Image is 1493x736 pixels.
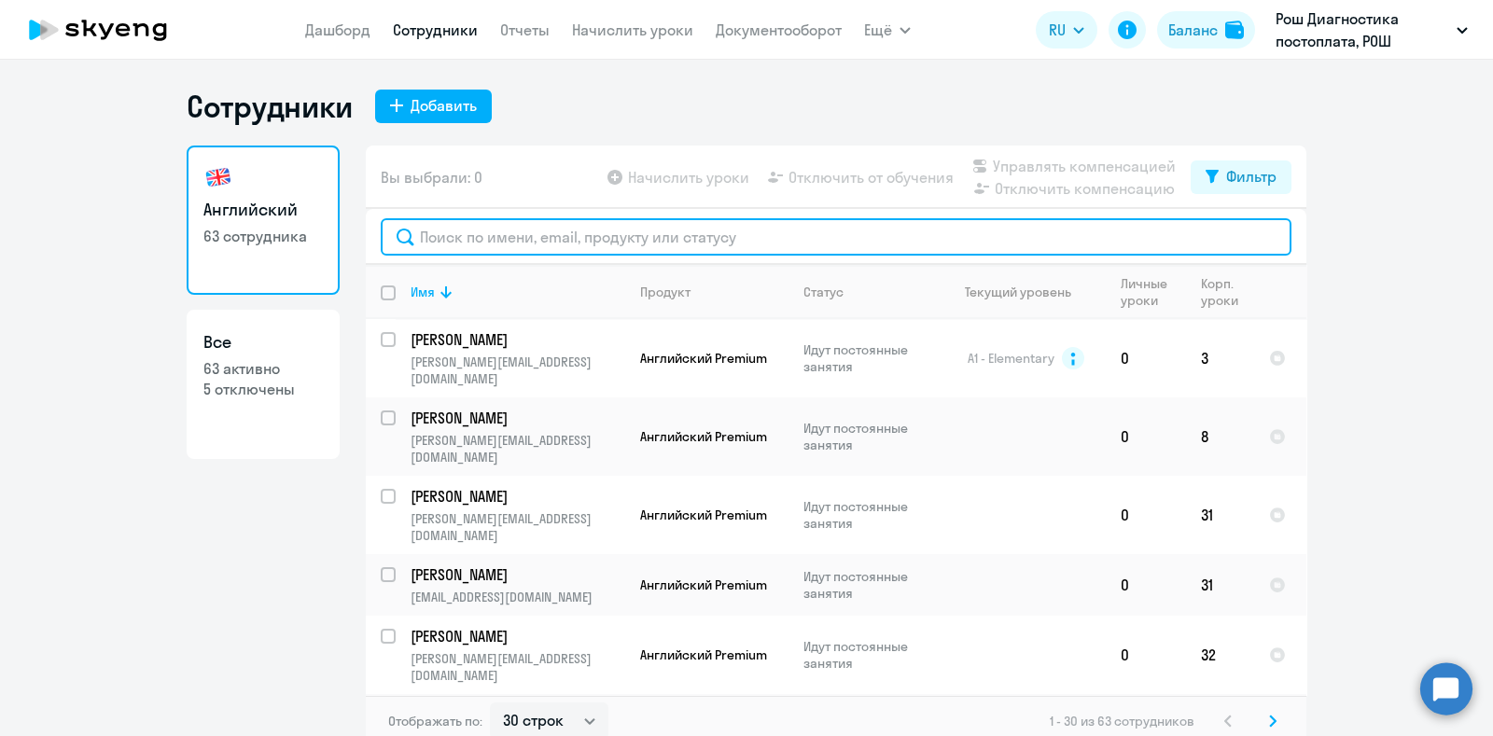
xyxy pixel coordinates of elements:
[187,88,353,125] h1: Сотрудники
[803,284,844,300] div: Статус
[411,408,621,428] p: [PERSON_NAME]
[411,564,624,585] a: [PERSON_NAME]
[1106,319,1186,397] td: 0
[640,350,767,367] span: Английский Premium
[411,589,624,605] p: [EMAIL_ADDRESS][DOMAIN_NAME]
[305,21,370,39] a: Дашборд
[203,162,233,192] img: english
[411,626,624,646] a: [PERSON_NAME]
[203,379,323,399] p: 5 отключены
[411,284,435,300] div: Имя
[1049,19,1066,41] span: RU
[203,198,323,222] h3: Английский
[187,146,340,295] a: Английский63 сотрудника
[381,218,1291,256] input: Поиск по имени, email, продукту или статусу
[411,510,624,544] p: [PERSON_NAME][EMAIL_ADDRESS][DOMAIN_NAME]
[1186,319,1254,397] td: 3
[1121,275,1185,309] div: Личные уроки
[803,638,931,672] p: Идут постоянные занятия
[803,284,931,300] div: Статус
[1201,275,1253,309] div: Корп. уроки
[572,21,693,39] a: Начислить уроки
[411,94,477,117] div: Добавить
[1106,476,1186,554] td: 0
[803,568,931,602] p: Идут постоянные занятия
[203,226,323,246] p: 63 сотрудника
[381,166,482,188] span: Вы выбрали: 0
[203,330,323,354] h3: Все
[1106,616,1186,694] td: 0
[803,341,931,375] p: Идут постоянные занятия
[500,21,550,39] a: Отчеты
[1276,7,1449,52] p: Рош Диагностика постоплата, РОШ ДИАГНОСТИКА РУС, ООО
[187,310,340,459] a: Все63 активно5 отключены
[1225,21,1244,39] img: balance
[1226,165,1277,187] div: Фильтр
[411,432,624,465] p: [PERSON_NAME][EMAIL_ADDRESS][DOMAIN_NAME]
[1168,19,1218,41] div: Баланс
[388,713,482,729] span: Отображать по:
[716,21,842,39] a: Документооборот
[411,284,624,300] div: Имя
[1186,476,1254,554] td: 31
[803,420,931,453] p: Идут постоянные занятия
[411,408,624,428] a: [PERSON_NAME]
[411,354,624,387] p: [PERSON_NAME][EMAIL_ADDRESS][DOMAIN_NAME]
[640,428,767,445] span: Английский Premium
[864,19,892,41] span: Ещё
[1186,616,1254,694] td: 32
[411,486,624,507] a: [PERSON_NAME]
[640,507,767,523] span: Английский Premium
[1266,7,1477,52] button: Рош Диагностика постоплата, РОШ ДИАГНОСТИКА РУС, ООО
[1106,554,1186,616] td: 0
[640,284,788,300] div: Продукт
[965,284,1071,300] div: Текущий уровень
[411,564,621,585] p: [PERSON_NAME]
[1186,397,1254,476] td: 8
[411,486,621,507] p: [PERSON_NAME]
[393,21,478,39] a: Сотрудники
[1157,11,1255,49] button: Балансbalance
[203,358,323,379] p: 63 активно
[640,576,767,593] span: Английский Premium
[411,329,621,350] p: [PERSON_NAME]
[411,650,624,684] p: [PERSON_NAME][EMAIL_ADDRESS][DOMAIN_NAME]
[411,626,621,646] p: [PERSON_NAME]
[411,329,624,350] a: [PERSON_NAME]
[1191,160,1291,194] button: Фильтр
[1036,11,1097,49] button: RU
[640,284,691,300] div: Продукт
[1106,397,1186,476] td: 0
[1201,275,1241,309] div: Корп. уроки
[1050,713,1194,729] span: 1 - 30 из 63 сотрудников
[640,646,767,663] span: Английский Premium
[1186,554,1254,616] td: 31
[375,90,492,123] button: Добавить
[968,350,1054,367] span: A1 - Elementary
[1121,275,1173,309] div: Личные уроки
[947,284,1105,300] div: Текущий уровень
[864,11,911,49] button: Ещё
[803,498,931,532] p: Идут постоянные занятия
